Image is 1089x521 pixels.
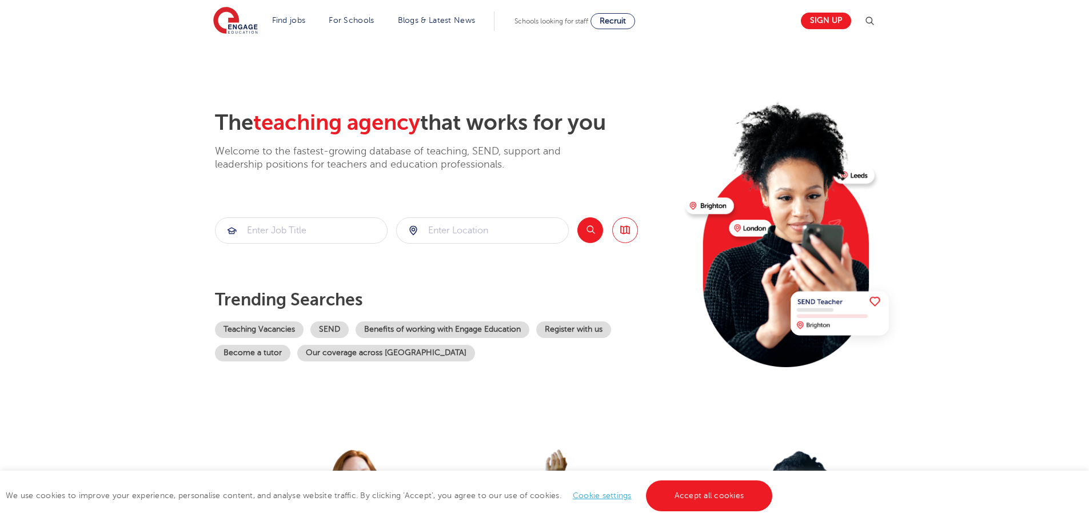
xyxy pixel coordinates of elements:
[310,321,349,338] a: SEND
[215,289,676,310] p: Trending searches
[272,16,306,25] a: Find jobs
[356,321,529,338] a: Benefits of working with Engage Education
[397,218,568,243] input: Submit
[215,110,676,136] h2: The that works for you
[215,217,388,244] div: Submit
[646,480,773,511] a: Accept all cookies
[6,491,775,500] span: We use cookies to improve your experience, personalise content, and analyse website traffic. By c...
[600,17,626,25] span: Recruit
[577,217,603,243] button: Search
[213,7,258,35] img: Engage Education
[573,491,632,500] a: Cookie settings
[396,217,569,244] div: Submit
[536,321,611,338] a: Register with us
[253,110,420,135] span: teaching agency
[591,13,635,29] a: Recruit
[215,321,304,338] a: Teaching Vacancies
[514,17,588,25] span: Schools looking for staff
[297,345,475,361] a: Our coverage across [GEOGRAPHIC_DATA]
[215,345,290,361] a: Become a tutor
[329,16,374,25] a: For Schools
[801,13,851,29] a: Sign up
[216,218,387,243] input: Submit
[215,145,592,172] p: Welcome to the fastest-growing database of teaching, SEND, support and leadership positions for t...
[398,16,476,25] a: Blogs & Latest News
